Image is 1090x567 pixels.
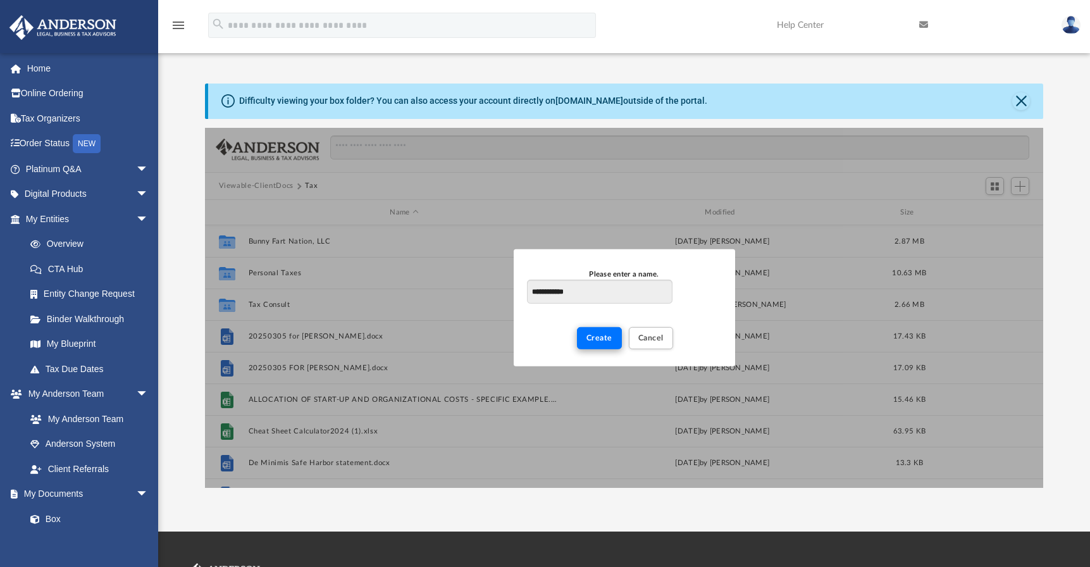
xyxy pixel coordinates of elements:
[9,482,161,507] a: My Documentsarrow_drop_down
[9,156,168,182] a: Platinum Q&Aarrow_drop_down
[171,18,186,33] i: menu
[18,306,168,332] a: Binder Walkthrough
[1062,16,1081,34] img: User Pic
[18,232,168,257] a: Overview
[136,482,161,508] span: arrow_drop_down
[9,182,168,207] a: Digital Productsarrow_drop_down
[73,134,101,153] div: NEW
[9,131,168,157] a: Order StatusNEW
[629,327,673,349] button: Cancel
[9,206,168,232] a: My Entitiesarrow_drop_down
[239,94,707,108] div: Difficulty viewing your box folder? You can also access your account directly on outside of the p...
[9,382,161,407] a: My Anderson Teamarrow_drop_down
[1012,92,1030,110] button: Close
[136,206,161,232] span: arrow_drop_down
[136,182,161,208] span: arrow_drop_down
[18,506,155,532] a: Box
[577,327,622,349] button: Create
[18,282,168,307] a: Entity Change Request
[527,268,721,280] div: Please enter a name.
[9,81,168,106] a: Online Ordering
[527,280,672,304] input: Please enter a name.
[638,334,664,342] span: Cancel
[211,17,225,31] i: search
[555,96,623,106] a: [DOMAIN_NAME]
[136,156,161,182] span: arrow_drop_down
[171,24,186,33] a: menu
[9,56,168,81] a: Home
[18,356,168,382] a: Tax Due Dates
[18,256,168,282] a: CTA Hub
[18,456,161,482] a: Client Referrals
[514,249,735,366] div: New Folder
[136,382,161,408] span: arrow_drop_down
[18,432,161,457] a: Anderson System
[18,406,155,432] a: My Anderson Team
[586,334,612,342] span: Create
[18,332,161,357] a: My Blueprint
[6,15,120,40] img: Anderson Advisors Platinum Portal
[9,106,168,131] a: Tax Organizers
